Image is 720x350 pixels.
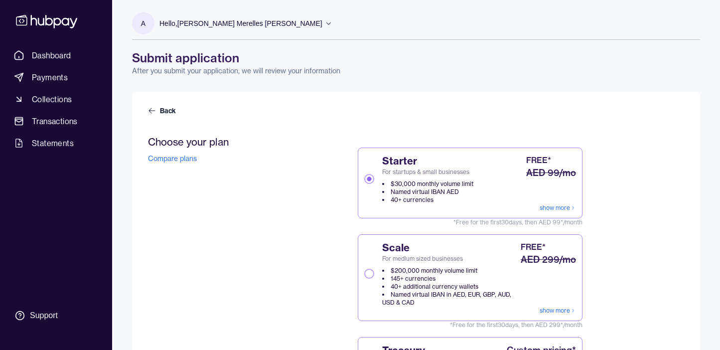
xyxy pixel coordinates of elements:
p: After you submit your application, we will review your information [132,66,700,76]
div: FREE* [521,241,546,253]
li: Named virtual IBAN AED [382,188,473,196]
p: A [141,18,145,29]
a: Back [148,106,178,116]
a: show more [540,307,576,315]
div: AED 99/mo [526,166,576,180]
h1: Submit application [132,50,700,66]
h2: Choose your plan [148,136,298,148]
span: Statements [32,137,74,149]
button: ScaleFor medium sized businesses$200,000 monthly volume limit145+ currencies40+ additional curren... [364,269,374,279]
span: Payments [32,71,68,83]
li: Named virtual IBAN in AED, EUR, GBP, AUD, USD & CAD [382,291,519,307]
li: 145+ currencies [382,275,519,283]
a: Collections [10,90,102,108]
button: StarterFor startups & small businesses$30,000 monthly volume limitNamed virtual IBAN AED40+ curre... [364,174,374,184]
a: show more [540,204,576,212]
span: For startups & small businesses [382,168,473,176]
div: FREE* [526,154,551,166]
span: Collections [32,93,72,105]
span: Scale [382,241,519,255]
a: Transactions [10,112,102,130]
a: Dashboard [10,46,102,64]
li: $200,000 monthly volume limit [382,267,519,275]
span: *Free for the first 30 days, then AED 299*/month [358,321,582,329]
div: AED 299/mo [521,253,576,267]
div: Support [30,310,58,321]
a: Compare plans [148,154,197,163]
li: 40+ additional currency wallets [382,283,519,291]
span: *Free for the first 30 days, then AED 99*/month [358,218,582,226]
li: $30,000 monthly volume limit [382,180,473,188]
a: Support [10,305,102,326]
p: Hello, [PERSON_NAME] Merelles [PERSON_NAME] [159,18,322,29]
a: Statements [10,134,102,152]
span: Starter [382,154,473,168]
span: For medium sized businesses [382,255,519,263]
li: 40+ currencies [382,196,473,204]
span: Transactions [32,115,78,127]
a: Payments [10,68,102,86]
span: Dashboard [32,49,71,61]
